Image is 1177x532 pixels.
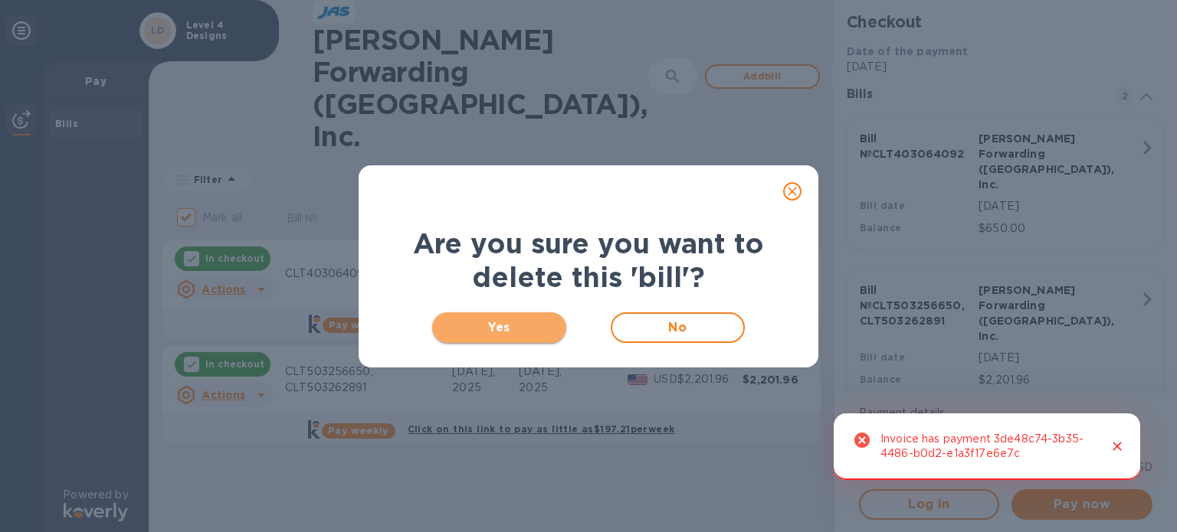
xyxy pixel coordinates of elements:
[1107,436,1127,456] button: Close
[413,227,764,294] b: Are you sure you want to delete this 'bill'?
[880,426,1095,468] div: Invoice has payment 3de48c74-3b35-4486-b0d2-e1a3f17e6e7c
[625,318,731,337] span: No
[774,173,811,210] button: close
[444,318,554,337] span: Yes
[432,312,566,343] button: Yes
[611,312,745,343] button: No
